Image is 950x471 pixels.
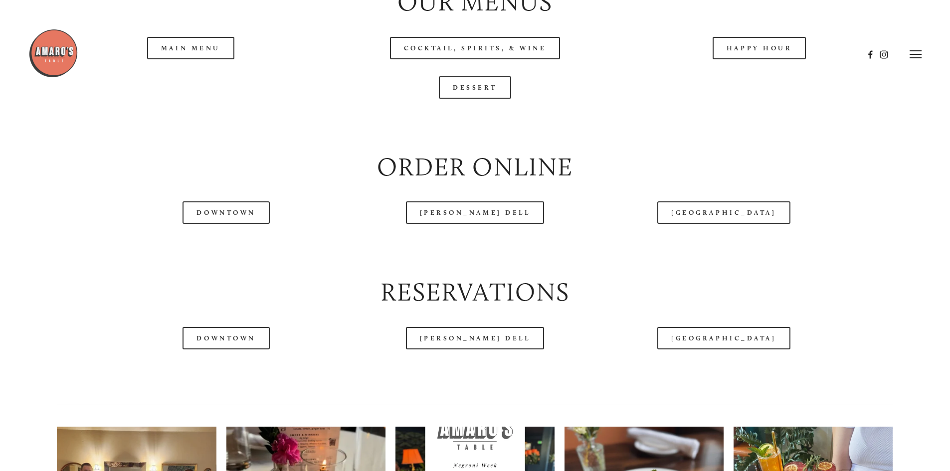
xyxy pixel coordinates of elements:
[28,28,78,78] img: Amaro's Table
[406,201,545,224] a: [PERSON_NAME] Dell
[406,327,545,349] a: [PERSON_NAME] Dell
[657,327,790,349] a: [GEOGRAPHIC_DATA]
[183,201,269,224] a: Downtown
[183,327,269,349] a: Downtown
[57,150,893,185] h2: Order Online
[57,275,893,310] h2: Reservations
[657,201,790,224] a: [GEOGRAPHIC_DATA]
